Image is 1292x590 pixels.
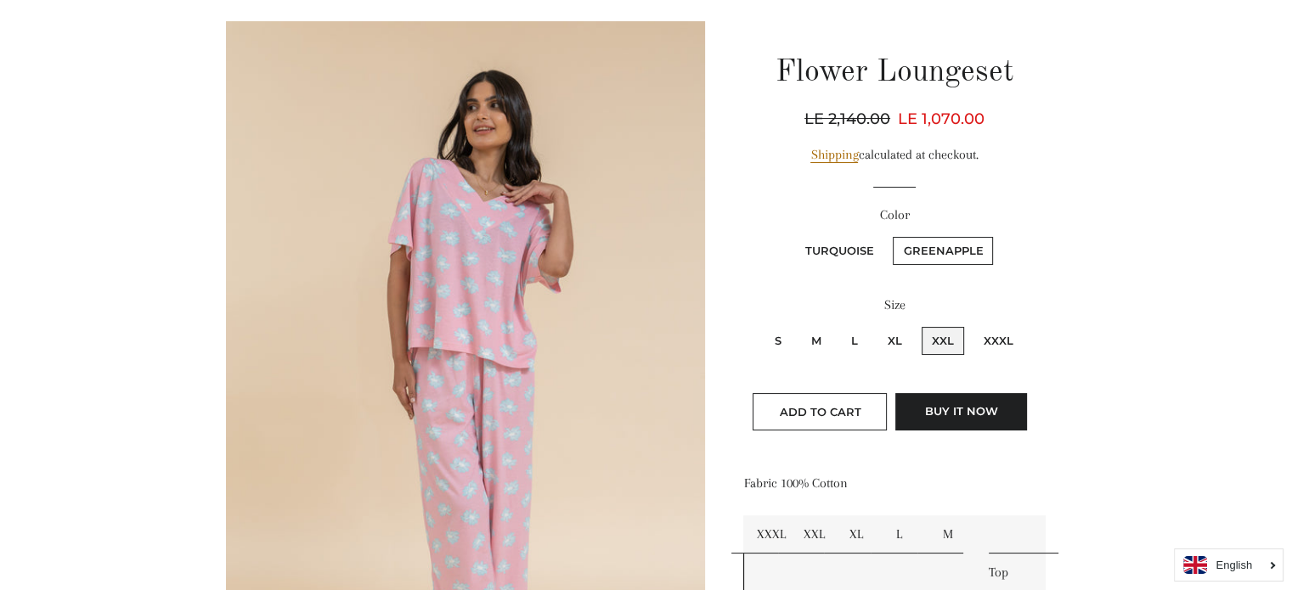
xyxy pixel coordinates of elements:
label: XXL [922,327,964,355]
label: Turquoise [794,237,883,265]
i: English [1216,559,1252,570]
a: English [1183,556,1274,574]
td: M [930,515,977,553]
td: XXL [791,515,838,553]
label: Color [743,205,1045,226]
label: XXXL [973,327,1024,355]
h1: Flower Loungeset [743,52,1045,94]
td: XXXL [744,515,791,553]
label: M [801,327,832,355]
label: Greenapple [893,237,993,265]
button: Add to Cart [753,393,887,430]
label: Size [743,295,1045,316]
div: calculated at checkout. [743,144,1045,166]
span: LE 1,070.00 [898,110,985,128]
td: XL [837,515,883,553]
span: LE 2,140.00 [804,107,894,131]
button: Buy it now [895,393,1027,430]
label: S [764,327,792,355]
a: Shipping [810,147,858,163]
p: Fabric 100% Cotton [743,473,1045,494]
label: L [841,327,868,355]
td: L [883,515,930,553]
label: XL [877,327,912,355]
span: Add to Cart [779,405,860,419]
